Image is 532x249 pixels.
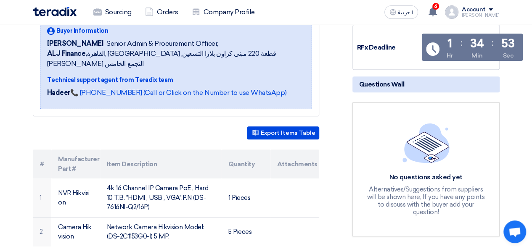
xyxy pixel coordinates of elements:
[445,5,458,19] img: profile_test.png
[462,6,486,13] div: Account
[47,89,70,97] strong: Hadeer
[47,50,87,58] b: ALJ Finance,
[222,149,270,178] th: Quantity
[33,178,52,217] td: 1
[398,10,413,16] span: العربية
[47,76,305,84] div: Technical support agent from Teradix team
[185,3,262,21] a: Company Profile
[87,3,138,21] a: Sourcing
[270,149,319,178] th: Attachments
[70,89,286,97] a: 📞 [PHONE_NUMBER] (Call or Click on the Number to use WhatsApp)
[365,186,487,216] div: Alternatives/Suggestions from suppliers will be shown here, If you have any points to discuss wit...
[447,38,452,50] div: 1
[33,7,77,16] img: Teradix logo
[47,49,305,69] span: القاهرة, [GEOGRAPHIC_DATA] ,قطعة 220 مبنى كراون بلازا التسعين [PERSON_NAME] التجمع الخامس
[47,39,103,49] span: [PERSON_NAME]
[501,38,514,50] div: 53
[222,217,270,246] td: 5 Pieces
[222,178,270,217] td: 1 Pieces
[503,220,526,243] div: Open chat
[462,13,500,18] div: [PERSON_NAME]
[447,51,453,60] div: Hr
[461,35,463,50] div: :
[365,173,487,182] div: No questions asked yet
[402,123,450,163] img: empty_state_list.svg
[33,217,52,246] td: 2
[384,5,418,19] button: العربية
[247,126,319,139] button: Export Items Table
[503,51,513,60] div: Sec
[470,38,484,50] div: 34
[51,178,100,217] td: NVR Hikvision
[106,39,218,49] span: Senior Admin & Procurement Officer,
[33,149,52,178] th: #
[51,217,100,246] td: Camera Hikvision
[357,43,420,52] div: RFx Deadline
[56,26,109,35] span: Buyer Information
[100,149,222,178] th: Item Description
[359,80,404,89] span: Questions Wall
[100,217,222,246] td: Network Camera Hikvision Model: (DS-2C1153G0-I) 5 MP.
[100,178,222,217] td: 4k 16 Channel IP Camera PoE , Hard 10 T.B. "HDMI , USB , VGA".P.N (DS-7616NI-Q2/16P)
[51,149,100,178] th: Manufacturer Part #
[471,51,482,60] div: Min
[138,3,185,21] a: Orders
[492,35,494,50] div: :
[432,3,439,10] span: 6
